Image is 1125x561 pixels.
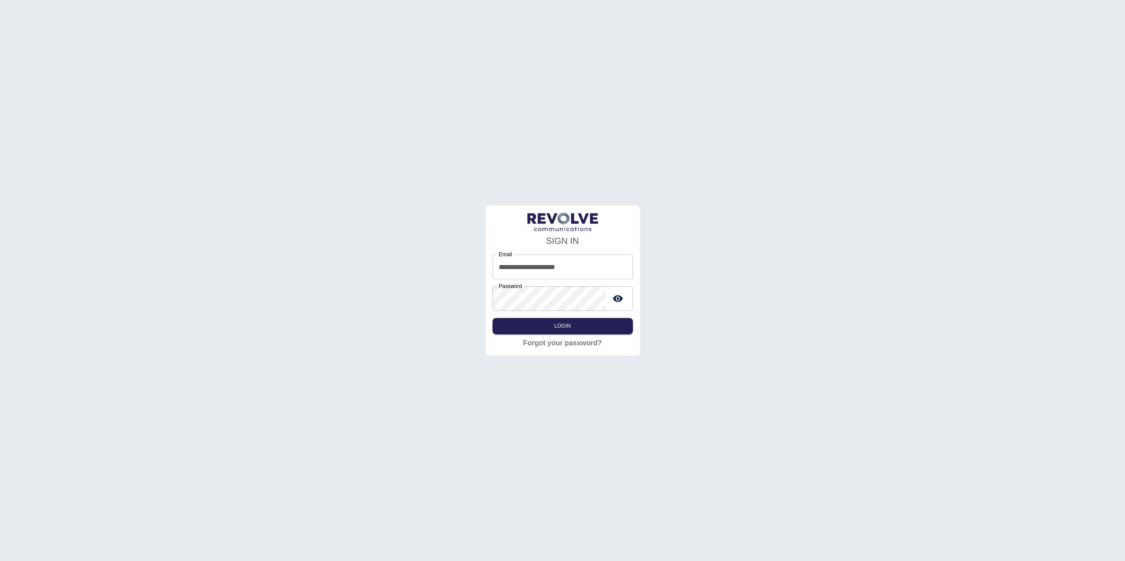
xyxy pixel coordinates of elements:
[493,318,633,334] button: Login
[493,234,633,247] h4: SIGN IN
[499,251,512,258] label: Email
[527,213,598,232] img: LogoText
[499,282,522,290] label: Password
[609,290,627,307] button: toggle password visibility
[523,338,602,348] a: Forgot your password?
